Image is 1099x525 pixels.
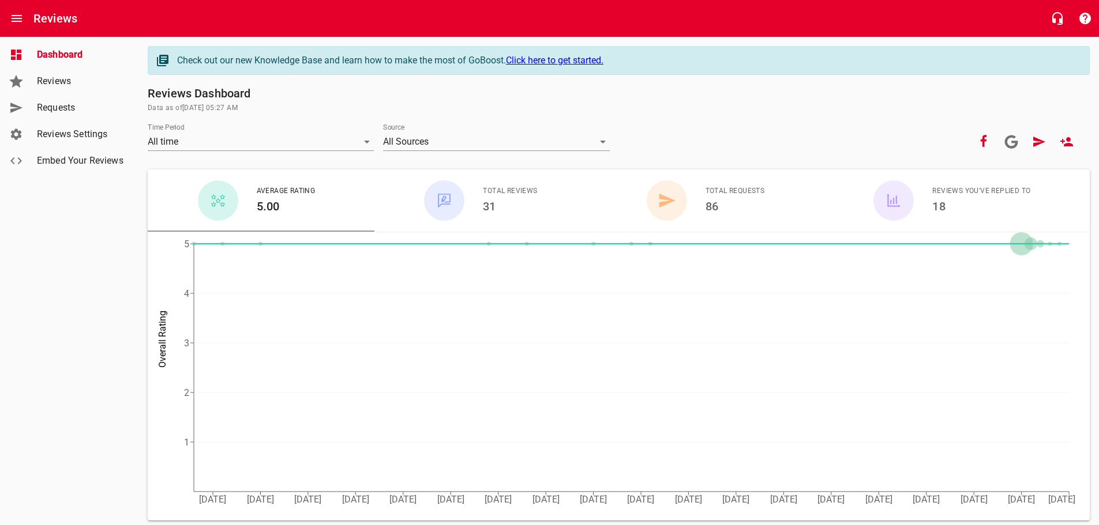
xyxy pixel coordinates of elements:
span: Total Requests [706,186,765,197]
div: All time [148,133,374,151]
tspan: [DATE] [961,494,988,505]
tspan: [DATE] [770,494,797,505]
span: Embed Your Reviews [37,154,125,168]
span: Reviews Settings [37,127,125,141]
tspan: [DATE] [294,494,321,505]
label: Source [383,124,404,131]
button: Your Facebook account is connected [970,128,997,156]
h6: Reviews Dashboard [148,84,1090,103]
span: Requests [37,101,125,115]
tspan: [DATE] [389,494,417,505]
tspan: 2 [184,387,189,398]
div: All Sources [383,133,609,151]
span: Dashboard [37,48,125,62]
span: Data as of [DATE] 05:27 AM [148,103,1090,114]
tspan: [DATE] [247,494,274,505]
tspan: [DATE] [913,494,940,505]
label: Time Period [148,124,185,131]
tspan: 4 [184,288,189,299]
tspan: 5 [184,239,189,250]
tspan: 1 [184,437,189,448]
tspan: [DATE] [1008,494,1035,505]
span: Total Reviews [483,186,537,197]
tspan: [DATE] [865,494,892,505]
div: Check out our new Knowledge Base and learn how to make the most of GoBoost. [177,54,1078,67]
a: Click here to get started. [506,55,603,66]
h6: 5.00 [257,197,316,216]
h6: Reviews [33,9,77,28]
h6: 86 [706,197,765,216]
a: Request Review [1025,128,1053,156]
tspan: [DATE] [437,494,464,505]
tspan: [DATE] [627,494,654,505]
span: Reviews [37,74,125,88]
tspan: [DATE] [342,494,369,505]
tspan: [DATE] [817,494,845,505]
tspan: [DATE] [532,494,560,505]
span: Reviews You've Replied To [932,186,1030,197]
tspan: [DATE] [722,494,749,505]
button: Live Chat [1044,5,1071,32]
h6: 31 [483,197,537,216]
button: Open drawer [3,5,31,32]
span: Average Rating [257,186,316,197]
tspan: [DATE] [1048,494,1075,505]
button: Support Portal [1071,5,1099,32]
tspan: [DATE] [485,494,512,505]
a: New User [1053,128,1081,156]
tspan: [DATE] [675,494,702,505]
tspan: [DATE] [580,494,607,505]
h6: 18 [932,197,1030,216]
tspan: [DATE] [199,494,226,505]
a: Connect your Google account [997,128,1025,156]
tspan: Overall Rating [157,311,168,368]
tspan: 3 [184,338,189,349]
